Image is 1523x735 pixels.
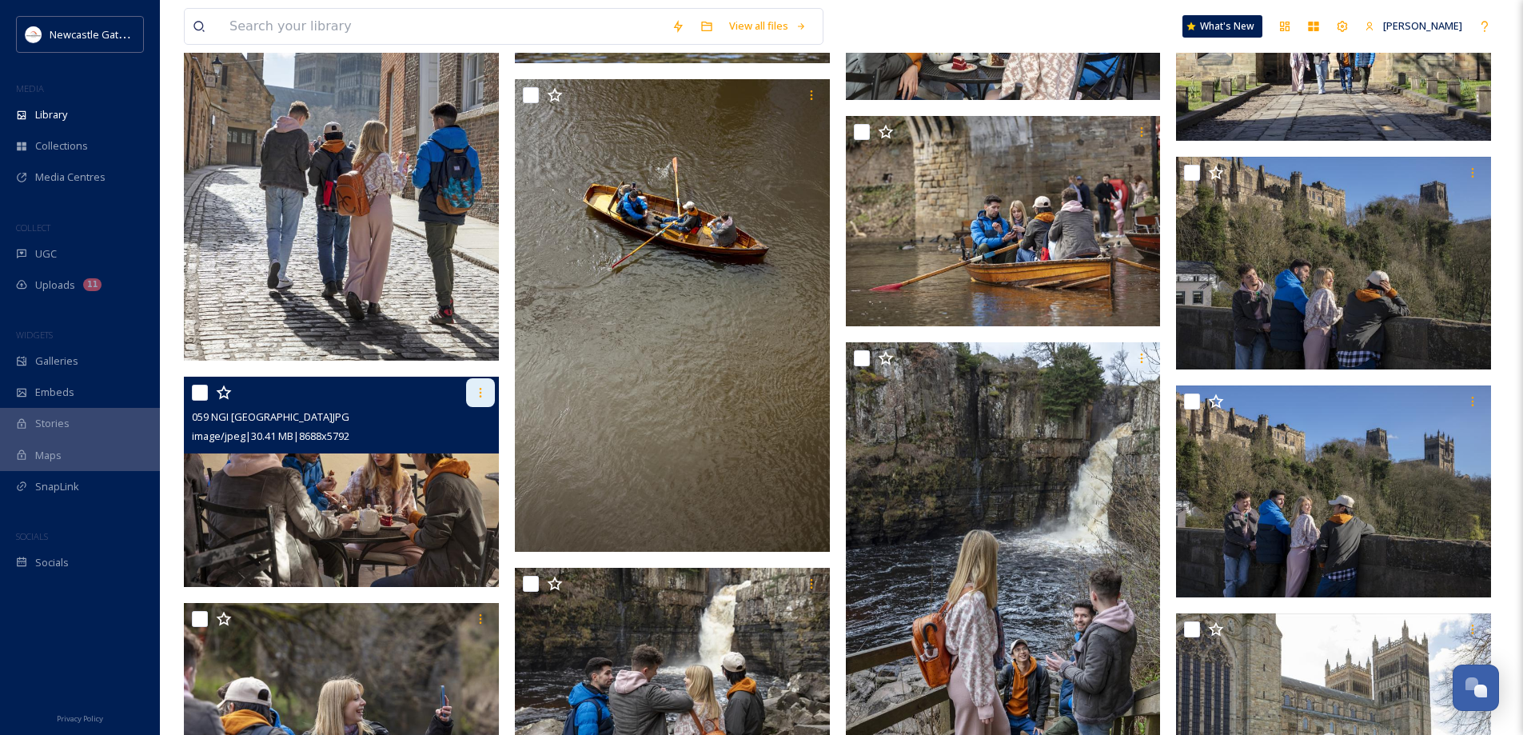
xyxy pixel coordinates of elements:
[26,26,42,42] img: DqD9wEUd_400x400.jpg
[1176,157,1494,369] img: 067 NGI Gateway Durham.JPG
[1182,15,1262,38] a: What's New
[50,26,197,42] span: Newcastle Gateshead Initiative
[35,555,69,570] span: Socials
[35,278,75,293] span: Uploads
[184,377,499,587] img: 059 NGI Gateway Durham.JPG
[35,107,67,122] span: Library
[16,222,50,234] span: COLLECT
[35,385,74,400] span: Embeds
[192,409,349,424] span: 059 NGI [GEOGRAPHIC_DATA]JPG
[35,416,70,431] span: Stories
[221,9,664,44] input: Search your library
[846,116,1161,326] img: Boating River Wear (11).JPG
[35,354,78,369] span: Galleries
[721,10,815,42] a: View all files
[57,708,103,727] a: Privacy Policy
[16,82,44,94] span: MEDIA
[1357,10,1470,42] a: [PERSON_NAME]
[1383,18,1462,33] span: [PERSON_NAME]
[35,138,88,154] span: Collections
[35,479,79,494] span: SnapLink
[35,448,62,463] span: Maps
[1176,385,1494,598] img: 068 NGI Gateway Durham.JPG
[515,79,830,552] img: Boating River Wear (5).JPG
[16,530,48,542] span: SOCIALS
[192,429,349,443] span: image/jpeg | 30.41 MB | 8688 x 5792
[57,713,103,724] span: Privacy Policy
[83,278,102,291] div: 11
[16,329,53,341] span: WIDGETS
[1453,665,1499,711] button: Open Chat
[35,170,106,185] span: Media Centres
[35,246,57,262] span: UGC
